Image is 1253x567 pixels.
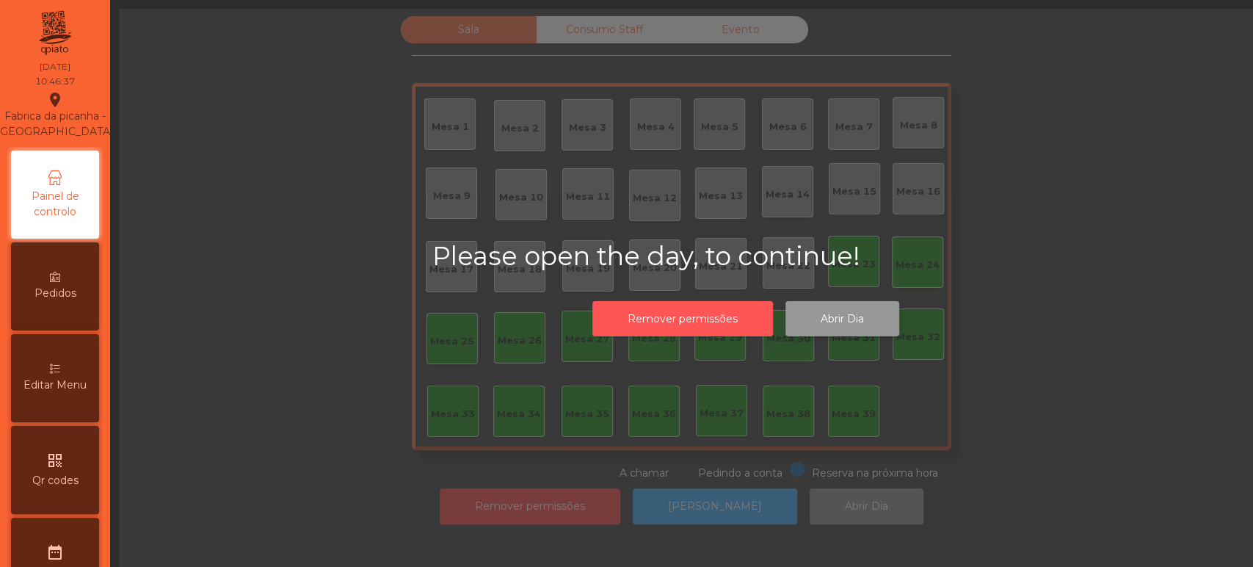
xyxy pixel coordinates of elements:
i: location_on [46,91,64,109]
button: Abrir Dia [785,301,899,337]
div: 10:46:37 [35,75,75,88]
button: Remover permissões [592,301,773,337]
span: Editar Menu [23,378,87,393]
span: Painel de controlo [15,189,95,220]
h2: Please open the day, to continue! [432,241,1059,272]
i: qr_code [46,452,64,469]
img: qpiato [37,7,73,59]
div: [DATE] [40,60,70,73]
i: date_range [46,543,64,561]
span: Qr codes [32,473,79,488]
span: Pedidos [34,286,76,301]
